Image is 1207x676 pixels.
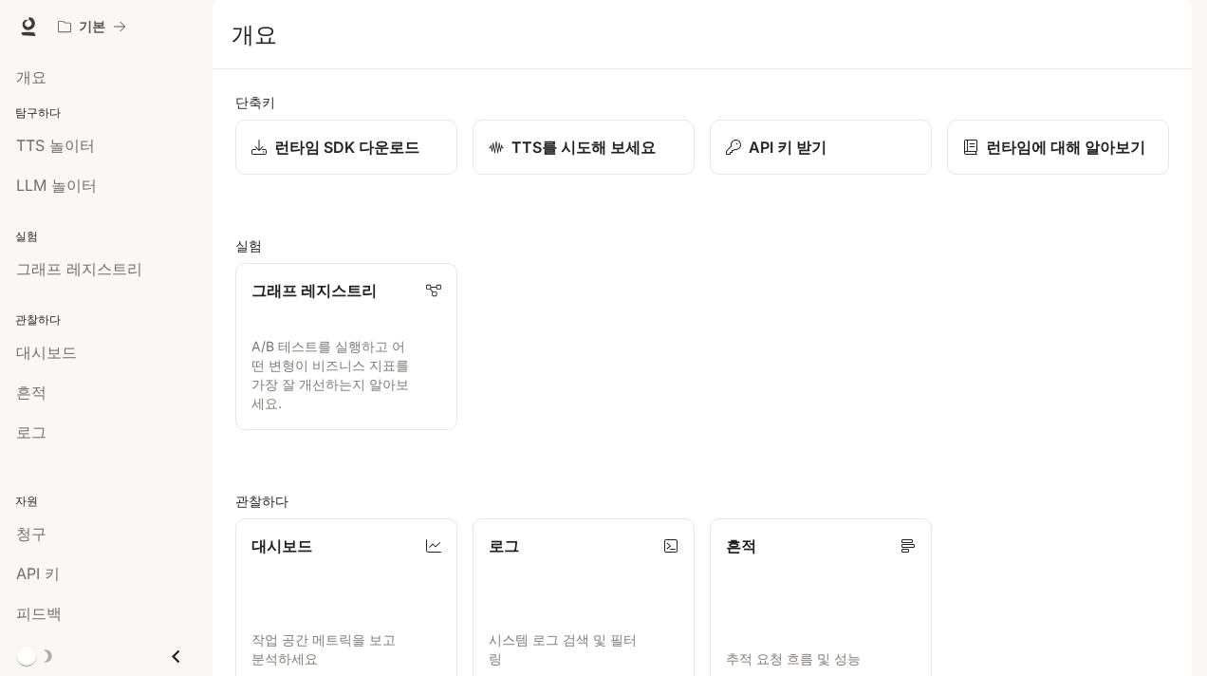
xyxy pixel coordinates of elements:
[986,138,1145,157] font: 런타임에 대해 알아보기
[749,138,826,157] font: API 키 받기
[235,94,275,110] font: 단축키
[489,536,519,555] font: 로그
[274,138,419,157] font: 런타임 SDK 다운로드
[251,631,396,667] font: 작업 공간 메트릭을 보고 분석하세요
[251,536,312,555] font: 대시보드
[235,493,288,509] font: 관찰하다
[489,631,637,667] font: 시스템 로그 검색 및 필터링
[49,8,135,46] button: 모든 작업 공간
[79,18,105,34] font: 기본
[235,120,457,175] a: 런타임 SDK 다운로드
[235,263,457,430] a: 그래프 레지스트리A/B 테스트를 실행하고 어떤 변형이 비즈니스 지표를 가장 잘 개선하는지 알아보세요.
[232,20,276,48] font: 개요
[235,237,262,253] font: 실험
[473,120,695,175] a: TTS를 시도해 보세요
[726,650,861,667] font: 추적 요청 흐름 및 성능
[710,120,932,175] button: API 키 받기
[251,281,377,300] font: 그래프 레지스트리
[947,120,1169,175] a: 런타임에 대해 알아보기
[251,338,409,411] font: A/B 테스트를 실행하고 어떤 변형이 비즈니스 지표를 가장 잘 개선하는지 알아보세요.
[726,536,756,555] font: 흔적
[511,138,656,157] font: TTS를 시도해 보세요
